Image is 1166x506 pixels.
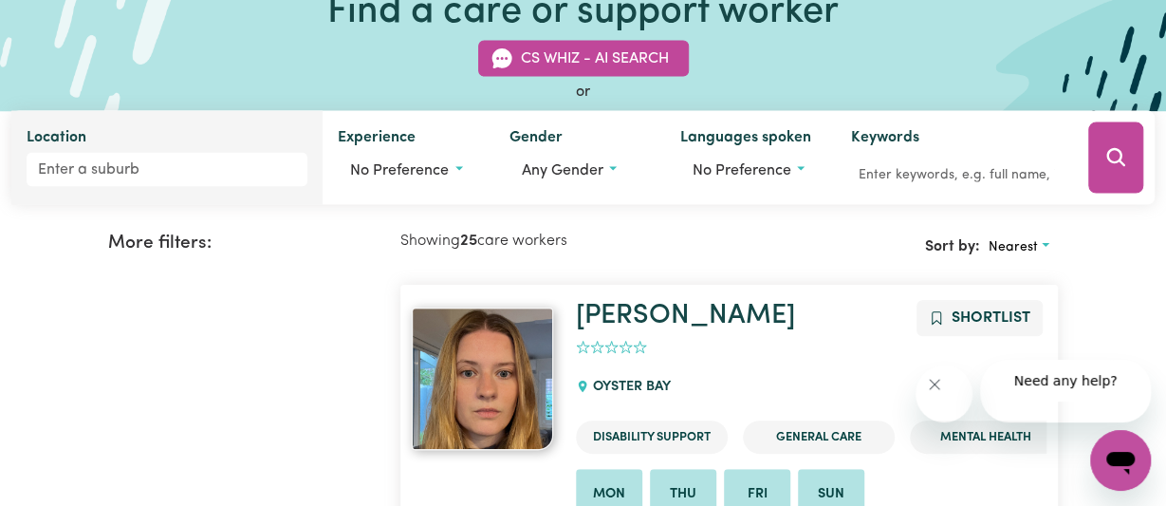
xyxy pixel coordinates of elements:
[693,163,791,178] span: No preference
[1088,122,1143,194] button: Search
[980,360,1151,422] iframe: Message from company
[743,421,895,454] li: General Care
[412,308,553,450] a: Laura
[910,421,1062,454] li: Mental Health
[509,126,562,153] label: Gender
[27,126,86,153] label: Location
[979,233,1057,262] button: Sort search results
[851,160,1062,190] input: Enter keywords, e.g. full name, interests
[460,234,477,249] b: 25
[338,126,416,153] label: Experience
[338,153,478,189] button: Worker experience options
[851,126,919,153] label: Keywords
[27,153,307,187] input: Enter a suburb
[680,126,811,153] label: Languages spoken
[680,153,821,189] button: Worker language preferences
[108,233,377,254] h2: More filters:
[1090,430,1151,491] iframe: Button to launch messaging window
[576,302,795,329] a: [PERSON_NAME]
[412,308,553,450] img: View Laura's profile
[988,240,1037,254] span: Nearest
[924,239,979,254] span: Sort by:
[478,41,689,77] button: CS Whiz - AI Search
[916,365,972,422] iframe: Close message
[576,362,682,413] div: OYSTER BAY
[521,163,602,178] span: Any gender
[576,421,728,454] li: Disability Support
[916,300,1043,336] button: Add to shortlist
[576,337,647,359] div: add rating by typing an integer from 0 to 5 or pressing arrow keys
[509,153,649,189] button: Worker gender preference
[952,310,1030,326] span: Shortlist
[11,81,1155,103] div: or
[400,233,729,251] h2: Showing care workers
[350,163,449,178] span: No preference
